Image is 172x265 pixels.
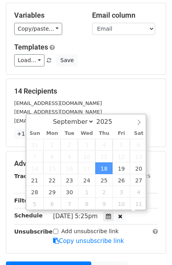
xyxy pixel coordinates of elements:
span: September 22, 2025 [43,174,61,186]
h5: Variables [14,11,80,20]
span: October 7, 2025 [61,198,78,210]
span: September 29, 2025 [43,186,61,198]
span: September 15, 2025 [43,162,61,174]
iframe: Chat Widget [133,227,172,265]
strong: Filters [14,197,34,204]
span: September 13, 2025 [130,151,147,162]
h5: Email column [92,11,158,20]
span: September 25, 2025 [95,174,113,186]
span: Mon [43,131,61,136]
span: [DATE] 5:25pm [53,213,98,220]
a: Copy unsubscribe link [53,237,124,245]
span: October 5, 2025 [26,198,44,210]
a: Templates [14,43,48,51]
span: Tue [61,131,78,136]
span: September 5, 2025 [113,139,130,151]
span: October 11, 2025 [130,198,147,210]
span: September 27, 2025 [130,174,147,186]
span: September 4, 2025 [95,139,113,151]
span: October 4, 2025 [130,186,147,198]
span: August 31, 2025 [26,139,44,151]
span: October 1, 2025 [78,186,95,198]
a: +11 more [14,129,47,139]
span: September 20, 2025 [130,162,147,174]
span: September 12, 2025 [113,151,130,162]
span: Sun [26,131,44,136]
span: September 18, 2025 [95,162,113,174]
strong: Unsubscribe [14,228,53,235]
span: October 2, 2025 [95,186,113,198]
span: September 3, 2025 [78,139,95,151]
small: [EMAIL_ADDRESS][DOMAIN_NAME] [14,100,102,106]
span: October 3, 2025 [113,186,130,198]
strong: Tracking [14,173,41,179]
span: September 24, 2025 [78,174,95,186]
span: September 7, 2025 [26,151,44,162]
span: September 19, 2025 [113,162,130,174]
span: September 26, 2025 [113,174,130,186]
button: Save [57,54,77,66]
span: September 8, 2025 [43,151,61,162]
span: October 10, 2025 [113,198,130,210]
span: September 10, 2025 [78,151,95,162]
span: Fri [113,131,130,136]
span: September 28, 2025 [26,186,44,198]
a: Load... [14,54,44,66]
span: September 2, 2025 [61,139,78,151]
span: September 17, 2025 [78,162,95,174]
span: September 21, 2025 [26,174,44,186]
span: September 30, 2025 [61,186,78,198]
span: Thu [95,131,113,136]
span: October 6, 2025 [43,198,61,210]
span: October 8, 2025 [78,198,95,210]
span: September 9, 2025 [61,151,78,162]
strong: Schedule [14,212,43,219]
span: September 14, 2025 [26,162,44,174]
span: Sat [130,131,147,136]
span: Wed [78,131,95,136]
span: September 6, 2025 [130,139,147,151]
small: [EMAIL_ADDRESS][DOMAIN_NAME] [14,118,102,124]
h5: Advanced [14,159,158,168]
span: September 1, 2025 [43,139,61,151]
a: Copy/paste... [14,23,62,35]
span: September 16, 2025 [61,162,78,174]
label: Add unsubscribe link [61,227,119,236]
span: October 9, 2025 [95,198,113,210]
span: September 11, 2025 [95,151,113,162]
small: [EMAIL_ADDRESS][DOMAIN_NAME] [14,109,102,115]
input: Year [94,118,122,125]
span: September 23, 2025 [61,174,78,186]
h5: 14 Recipients [14,87,158,96]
